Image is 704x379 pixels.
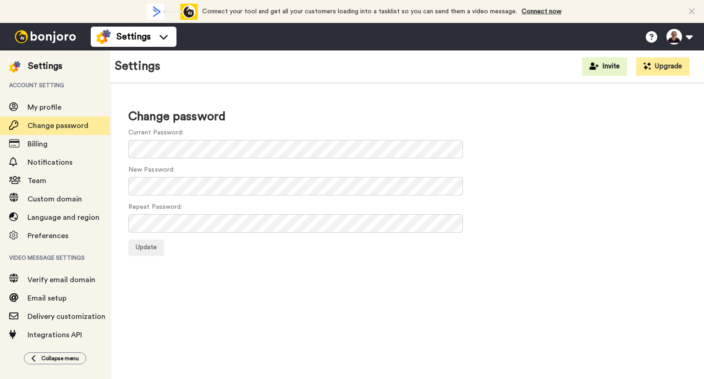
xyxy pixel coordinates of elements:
[115,60,160,73] h1: Settings
[27,195,82,203] span: Custom domain
[27,177,46,184] span: Team
[11,30,80,43] img: bj-logo-header-white.svg
[136,244,157,251] span: Update
[128,165,175,175] label: New Password:
[27,313,105,320] span: Delivery customization
[116,30,151,43] span: Settings
[9,61,21,72] img: settings-colored.svg
[636,57,689,76] button: Upgrade
[27,295,66,302] span: Email setup
[27,232,68,240] span: Preferences
[27,276,95,284] span: Verify email domain
[128,202,182,212] label: Repeat Password:
[27,214,99,221] span: Language and region
[27,140,48,148] span: Billing
[582,57,627,76] button: Invite
[202,8,517,15] span: Connect your tool and get all your customers loading into a tasklist so you can send them a video...
[128,128,183,138] label: Current Password:
[128,240,164,256] button: Update
[41,355,79,362] span: Collapse menu
[27,331,82,339] span: Integrations API
[522,8,561,15] a: Connect now
[28,60,62,72] div: Settings
[27,159,72,166] span: Notifications
[96,29,111,44] img: settings-colored.svg
[147,4,198,20] div: animation
[24,352,86,364] button: Collapse menu
[27,122,88,129] span: Change password
[27,104,61,111] span: My profile
[128,110,686,123] h1: Change password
